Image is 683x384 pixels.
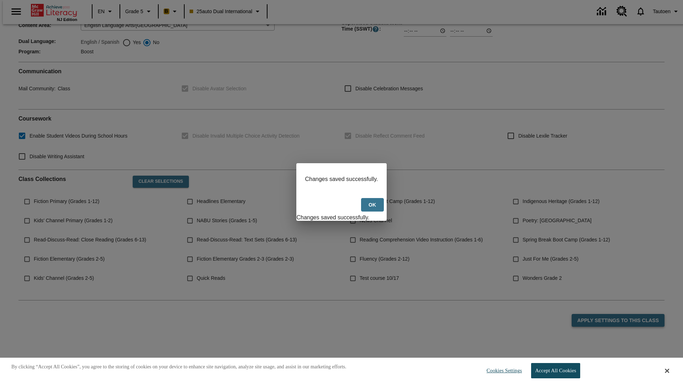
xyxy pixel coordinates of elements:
p: By clicking “Accept All Cookies”, you agree to the storing of cookies on your device to enhance s... [11,363,346,370]
p: Changes saved successfully. [305,176,378,182]
button: Close [665,368,669,374]
button: Ok [361,198,384,212]
button: Cookies Settings [480,363,525,378]
div: Changes saved successfully. [296,214,386,221]
button: Accept All Cookies [531,363,580,378]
